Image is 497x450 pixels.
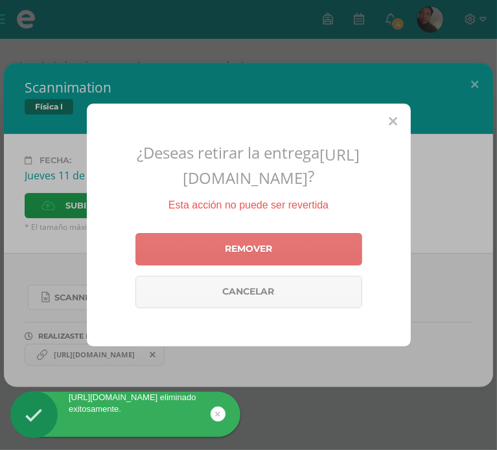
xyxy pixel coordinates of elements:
div: [URL][DOMAIN_NAME] eliminado exitosamente. [10,392,240,415]
a: Remover [135,233,362,265]
span: Close (Esc) [389,113,398,129]
span: Esta acción no puede ser revertida [168,199,329,210]
h2: ¿Deseas retirar la entrega ? [102,142,395,188]
a: Cancelar [135,276,362,308]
